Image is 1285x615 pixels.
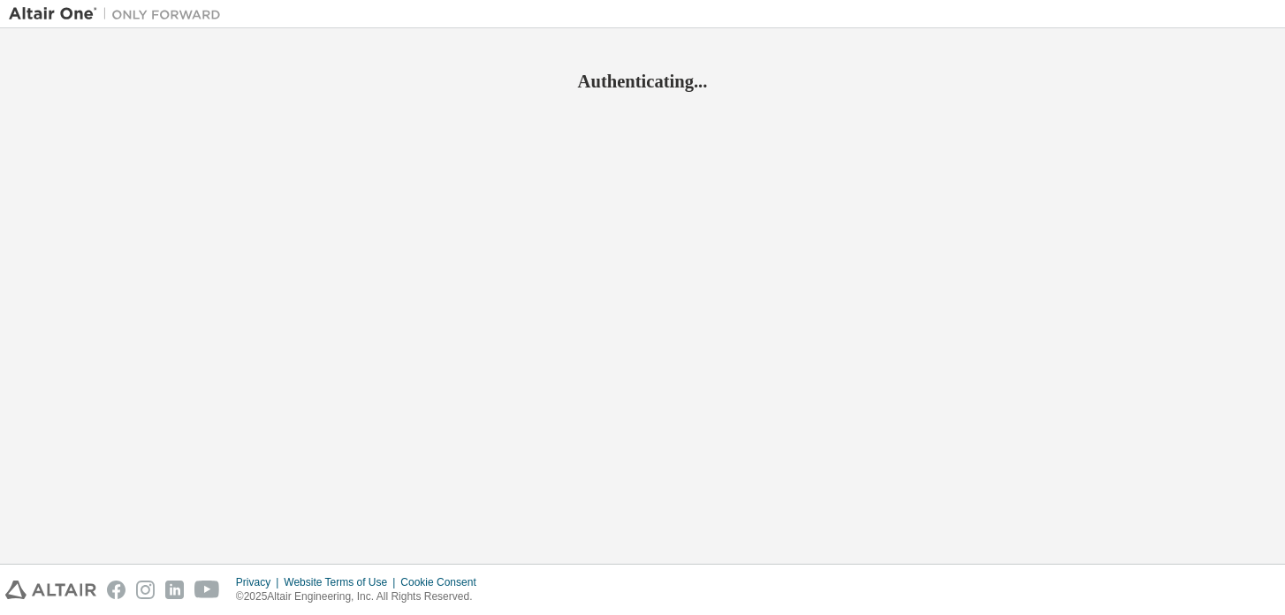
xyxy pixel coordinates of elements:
div: Cookie Consent [400,575,486,589]
img: altair_logo.svg [5,581,96,599]
div: Website Terms of Use [284,575,400,589]
img: facebook.svg [107,581,125,599]
img: instagram.svg [136,581,155,599]
img: linkedin.svg [165,581,184,599]
img: youtube.svg [194,581,220,599]
h2: Authenticating... [9,70,1276,93]
img: Altair One [9,5,230,23]
div: Privacy [236,575,284,589]
p: © 2025 Altair Engineering, Inc. All Rights Reserved. [236,589,487,604]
